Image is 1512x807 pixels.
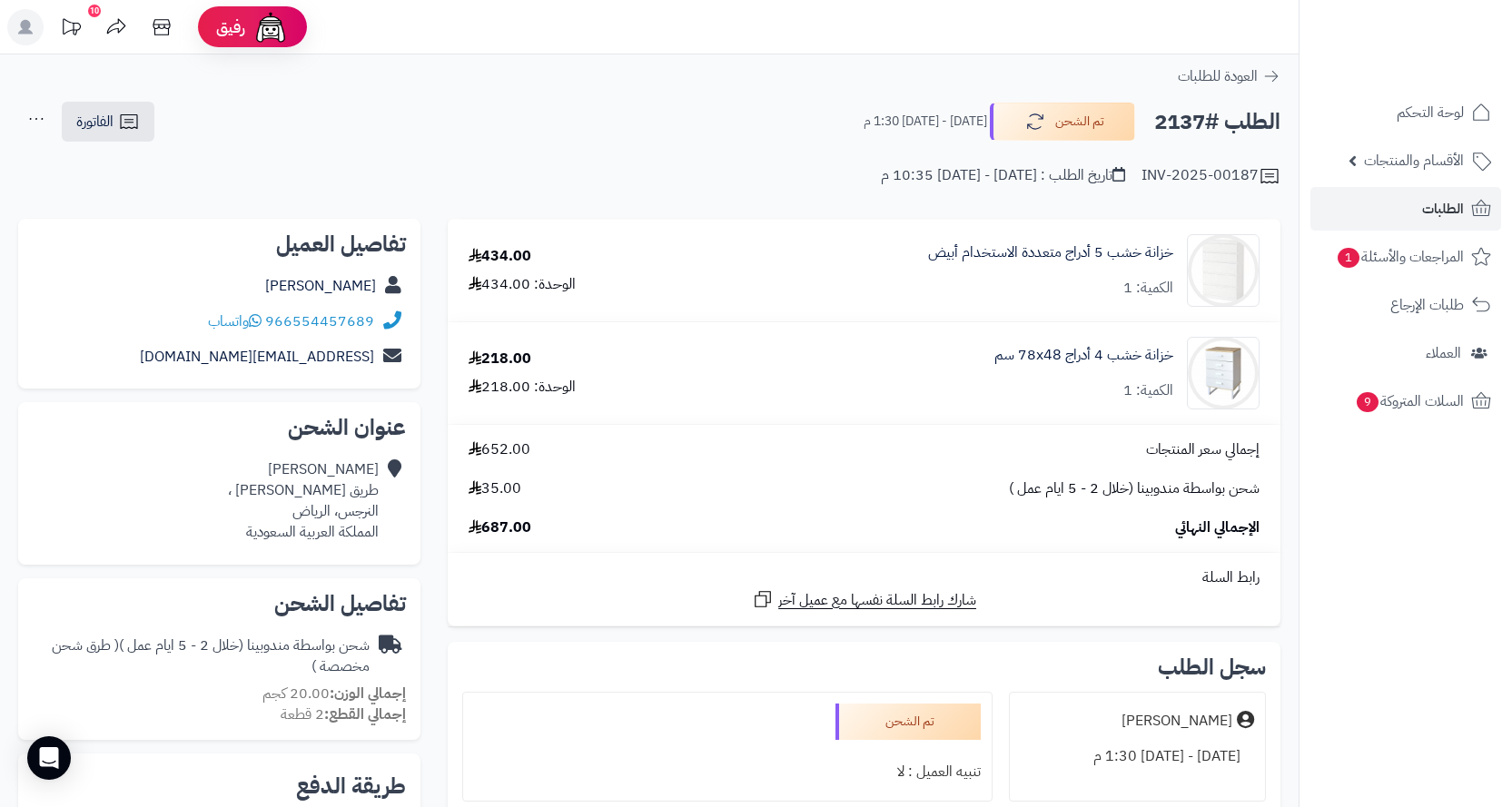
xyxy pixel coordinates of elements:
[1146,439,1260,460] span: إجمالي سعر المنتجات
[1390,292,1464,318] span: طلبات الإرجاع
[252,9,289,45] img: ai-face.png
[1175,517,1260,538] span: الإجمالي النهائي
[27,736,71,780] div: Open Intercom Messenger
[1422,196,1464,221] span: الطلبات
[1397,100,1464,125] span: لوحة التحكم
[1009,478,1260,499] span: شحن بواسطة مندوبينا (خلال 2 - 5 ايام عمل )
[469,517,531,538] span: 687.00
[1338,248,1359,268] span: 1
[469,478,521,499] span: 35.00
[1123,278,1173,299] div: الكمية: 1
[752,588,976,611] a: شارك رابط السلة نفسها مع عميل آخر
[1021,739,1254,774] div: [DATE] - [DATE] 1:30 م
[88,5,101,17] div: 10
[1154,103,1280,141] h2: الطلب #2137
[228,459,379,542] div: [PERSON_NAME] طريق [PERSON_NAME] ، النرجس، الرياض المملكة العربية السعودية
[265,310,374,332] a: 966554457689
[62,102,154,142] a: الفاتورة
[469,274,576,295] div: الوحدة: 434.00
[881,165,1125,186] div: تاريخ الطلب : [DATE] - [DATE] 10:35 م
[48,9,94,50] a: تحديثات المنصة
[1388,45,1495,84] img: logo-2.png
[928,242,1173,263] a: خزانة خشب 5 أدراج متعددة الاستخدام أبيض
[1355,389,1464,414] span: السلات المتروكة
[469,439,530,460] span: 652.00
[469,246,531,267] div: 434.00
[1141,165,1280,187] div: INV-2025-00187
[994,345,1173,366] a: خزانة خشب 4 أدراج 78x48 سم
[52,635,370,677] span: ( طرق شحن مخصصة )
[1310,283,1501,327] a: طلبات الإرجاع
[281,704,406,725] small: 2 قطعة
[1364,148,1464,173] span: الأقسام والمنتجات
[1178,65,1280,87] a: العودة للطلبات
[262,683,406,704] small: 20.00 كجم
[474,754,981,790] div: تنبيه العميل : لا
[1310,187,1501,231] a: الطلبات
[1188,234,1259,307] img: 1752136340-1747726670330-1724661718-1702540695-110115010034-1000x1000-90x90.jpg
[1122,711,1232,732] div: [PERSON_NAME]
[265,275,376,297] a: [PERSON_NAME]
[778,590,976,611] span: شارك رابط السلة نفسها مع عميل آخر
[330,683,406,704] strong: إجمالي الوزن:
[864,113,987,131] small: [DATE] - [DATE] 1:30 م
[33,233,406,255] h2: تفاصيل العميل
[990,103,1135,141] button: تم الشحن
[1336,244,1464,270] span: المراجعات والأسئلة
[216,16,245,38] span: رفيق
[835,704,981,740] div: تم الشحن
[455,567,1273,588] div: رابط السلة
[1426,340,1461,366] span: العملاء
[296,775,406,797] h2: طريقة الدفع
[1357,392,1379,412] span: 9
[1310,379,1501,423] a: السلات المتروكة9
[324,704,406,725] strong: إجمالي القطع:
[33,635,370,677] div: شحن بواسطة مندوبينا (خلال 2 - 5 ايام عمل )
[1310,91,1501,134] a: لوحة التحكم
[1158,656,1266,678] h3: سجل الطلب
[140,346,374,368] a: [EMAIL_ADDRESS][DOMAIN_NAME]
[1178,65,1258,87] span: العودة للطلبات
[1310,235,1501,279] a: المراجعات والأسئلة1
[33,593,406,615] h2: تفاصيل الشحن
[469,377,576,398] div: الوحدة: 218.00
[1123,380,1173,401] div: الكمية: 1
[33,417,406,438] h2: عنوان الشحن
[208,310,262,332] a: واتساب
[1310,331,1501,375] a: العملاء
[76,111,114,133] span: الفاتورة
[469,349,531,369] div: 218.00
[1188,337,1259,409] img: 1752136817-1722524960-110115010018-1000x1000-90x90.jpg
